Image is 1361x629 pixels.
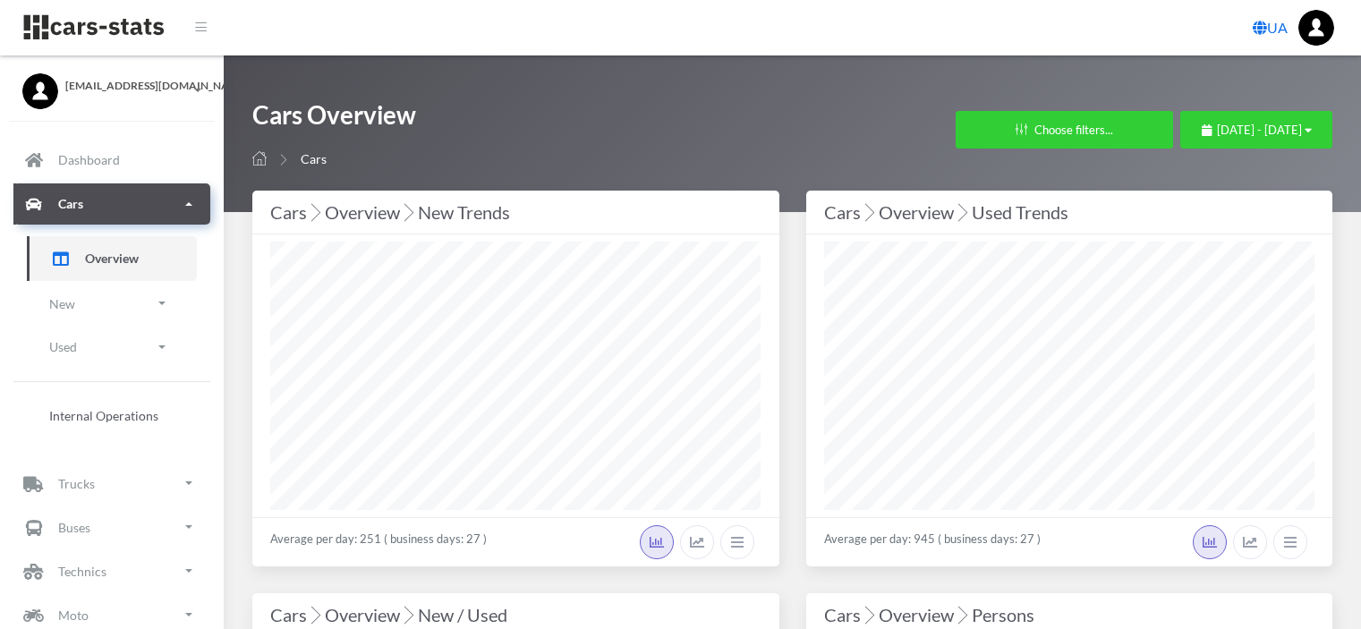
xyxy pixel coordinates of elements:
[65,78,201,94] span: [EMAIL_ADDRESS][DOMAIN_NAME]
[1217,123,1302,137] span: [DATE] - [DATE]
[22,13,166,41] img: navbar brand
[58,516,90,539] p: Buses
[58,472,95,495] p: Trucks
[49,405,158,424] span: Internal Operations
[13,140,210,181] a: Dashboard
[49,293,75,315] p: New
[1298,10,1334,46] img: ...
[58,149,120,171] p: Dashboard
[22,73,201,94] a: [EMAIL_ADDRESS][DOMAIN_NAME]
[13,463,210,504] a: Trucks
[1180,111,1332,149] button: [DATE] - [DATE]
[824,198,1315,226] div: Cars Overview Used Trends
[58,604,89,626] p: Moto
[301,151,327,166] span: Cars
[27,396,197,433] a: Internal Operations
[49,336,77,358] p: Used
[270,198,761,226] div: Cars Overview New Trends
[27,327,197,367] a: Used
[13,506,210,548] a: Buses
[270,600,761,629] div: Cars Overview New / Used
[27,236,197,281] a: Overview
[956,111,1173,149] button: Choose filters...
[13,550,210,591] a: Technics
[252,98,416,140] h1: Cars Overview
[252,517,779,566] div: Average per day: 251 ( business days: 27 )
[85,249,139,268] span: Overview
[58,192,83,215] p: Cars
[27,284,197,324] a: New
[824,600,1315,629] div: Cars Overview Persons
[806,517,1333,566] div: Average per day: 945 ( business days: 27 )
[13,183,210,225] a: Cars
[1246,10,1295,46] a: UA
[58,560,106,582] p: Technics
